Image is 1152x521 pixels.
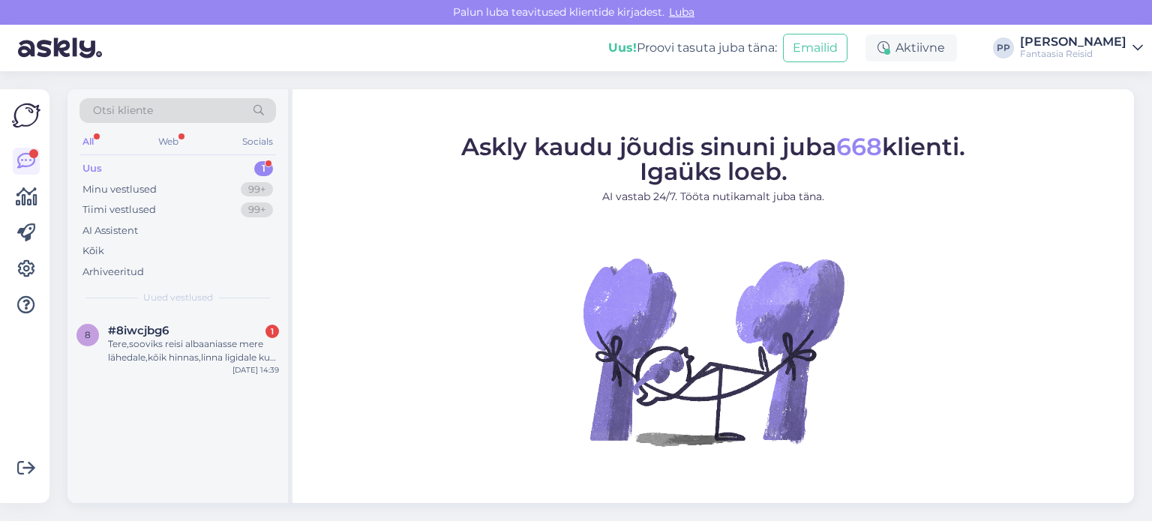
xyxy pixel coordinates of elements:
[254,161,273,176] div: 1
[82,202,156,217] div: Tiimi vestlused
[461,188,965,204] p: AI vastab 24/7. Tööta nutikamalt juba täna.
[12,101,40,130] img: Askly Logo
[265,325,279,338] div: 1
[1020,48,1126,60] div: Fantaasia Reisid
[241,182,273,197] div: 99+
[82,182,157,197] div: Minu vestlused
[608,39,777,57] div: Proovi tasuta juba täna:
[1020,36,1126,48] div: [PERSON_NAME]
[241,202,273,217] div: 99+
[664,5,699,19] span: Luba
[1020,36,1143,60] a: [PERSON_NAME]Fantaasia Reisid
[865,34,957,61] div: Aktiivne
[232,364,279,376] div: [DATE] 14:39
[108,324,169,337] span: #8iwcjbg6
[993,37,1014,58] div: PP
[608,40,637,55] b: Uus!
[82,265,144,280] div: Arhiveeritud
[155,132,181,151] div: Web
[836,131,882,160] span: 668
[79,132,97,151] div: All
[108,337,279,364] div: Tere,sooviks reisi albaaniasse mere lähedale,kõik hinnas,linna ligidale kuni 600€. Septembri keskel.
[783,34,847,62] button: Emailid
[578,216,848,486] img: No Chat active
[239,132,276,151] div: Socials
[85,329,91,340] span: 8
[93,103,153,118] span: Otsi kliente
[461,131,965,185] span: Askly kaudu jõudis sinuni juba klienti. Igaüks loeb.
[82,244,104,259] div: Kõik
[143,291,213,304] span: Uued vestlused
[82,161,102,176] div: Uus
[82,223,138,238] div: AI Assistent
